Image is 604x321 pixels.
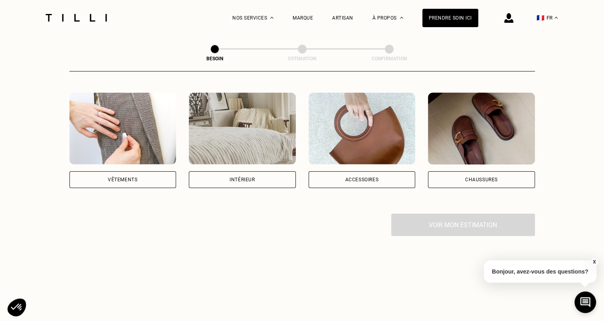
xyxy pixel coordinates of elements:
div: Intérieur [230,177,255,182]
div: Chaussures [465,177,498,182]
img: Vêtements [69,93,176,164]
img: menu déroulant [554,17,558,19]
img: icône connexion [504,13,513,23]
a: Marque [293,15,313,21]
img: Logo du service de couturière Tilli [43,14,110,22]
button: X [590,258,598,266]
div: Confirmation [349,56,429,61]
img: Chaussures [428,93,535,164]
img: Accessoires [309,93,416,164]
a: Artisan [332,15,353,21]
div: Accessoires [345,177,378,182]
div: Vêtements [108,177,137,182]
span: 🇫🇷 [537,14,545,22]
div: Estimation [262,56,342,61]
img: Menu déroulant [270,17,273,19]
img: Menu déroulant à propos [400,17,403,19]
img: Intérieur [189,93,296,164]
div: Besoin [175,56,255,61]
p: Bonjour, avez-vous des questions? [484,260,596,283]
a: Prendre soin ici [422,9,478,27]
